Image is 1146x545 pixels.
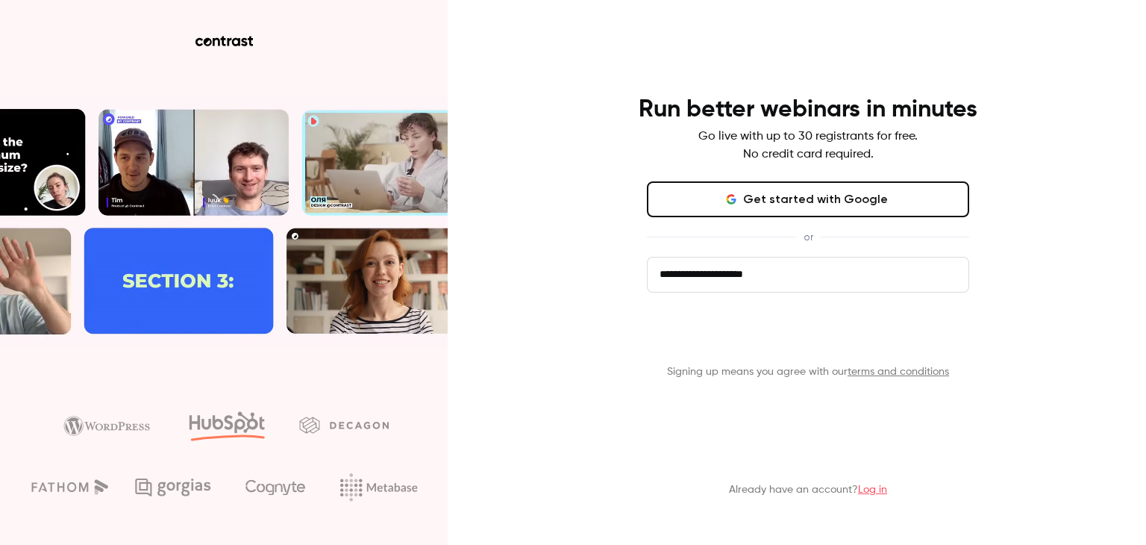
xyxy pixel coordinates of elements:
[647,181,969,217] button: Get started with Google
[647,317,969,352] button: Get started
[299,417,389,433] img: decagon
[729,482,887,497] p: Already have an account?
[796,229,821,245] span: or
[647,364,969,379] p: Signing up means you agree with our
[848,367,949,377] a: terms and conditions
[698,128,918,163] p: Go live with up to 30 registrants for free. No credit card required.
[858,485,887,495] a: Log in
[639,95,977,125] h4: Run better webinars in minutes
